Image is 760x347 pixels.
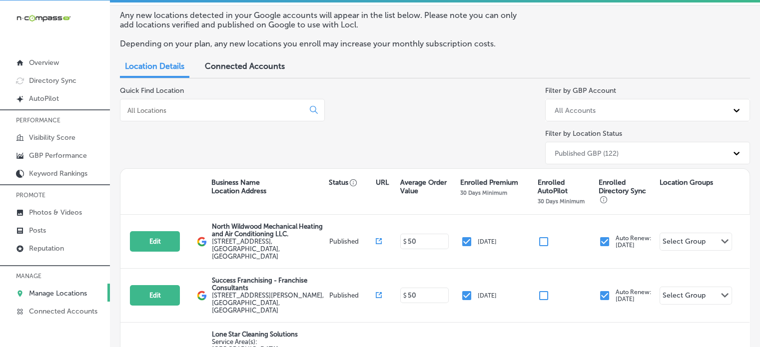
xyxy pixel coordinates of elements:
[400,178,455,195] p: Average Order Value
[663,291,706,303] div: Select Group
[212,277,326,292] p: Success Franchising - Franchise Consultants
[538,178,594,195] p: Enrolled AutoPilot
[29,226,46,235] p: Posts
[29,169,87,178] p: Keyword Rankings
[211,178,266,195] p: Business Name Location Address
[120,39,530,48] p: Depending on your plan, any new locations you enroll may increase your monthly subscription costs.
[126,106,302,115] input: All Locations
[212,292,326,314] label: [STREET_ADDRESS][PERSON_NAME] , [GEOGRAPHIC_DATA], [GEOGRAPHIC_DATA]
[403,238,407,245] p: $
[616,235,652,249] p: Auto Renew: [DATE]
[329,292,376,299] p: Published
[120,10,530,29] p: Any new locations detected in your Google accounts will appear in the list below. Please note you...
[538,198,585,205] p: 30 Days Minimum
[29,133,75,142] p: Visibility Score
[130,231,180,252] button: Edit
[478,292,497,299] p: [DATE]
[376,178,389,187] p: URL
[660,178,713,187] p: Location Groups
[125,61,184,71] span: Location Details
[212,238,326,260] label: [STREET_ADDRESS] , [GEOGRAPHIC_DATA], [GEOGRAPHIC_DATA]
[29,151,87,160] p: GBP Performance
[545,86,616,95] label: Filter by GBP Account
[460,178,518,187] p: Enrolled Premium
[555,106,596,114] div: All Accounts
[205,61,285,71] span: Connected Accounts
[616,289,652,303] p: Auto Renew: [DATE]
[120,86,184,95] label: Quick Find Location
[197,237,207,247] img: logo
[16,13,71,23] img: 660ab0bf-5cc7-4cb8-ba1c-48b5ae0f18e60NCTV_CLogo_TV_Black_-500x88.png
[460,189,507,196] p: 30 Days Minimum
[478,238,497,245] p: [DATE]
[29,289,87,298] p: Manage Locations
[329,178,376,187] p: Status
[212,331,326,338] p: Lone Star Cleaning Solutions
[212,223,326,238] p: North Wildwood Mechanical Heating and Air Conditioning LLC.
[29,58,59,67] p: Overview
[29,307,97,316] p: Connected Accounts
[29,244,64,253] p: Reputation
[403,292,407,299] p: $
[130,285,180,306] button: Edit
[29,94,59,103] p: AutoPilot
[555,149,619,157] div: Published GBP (122)
[329,238,376,245] p: Published
[197,291,207,301] img: logo
[663,237,706,249] div: Select Group
[29,208,82,217] p: Photos & Videos
[29,76,76,85] p: Directory Sync
[545,129,622,138] label: Filter by Location Status
[599,178,655,204] p: Enrolled Directory Sync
